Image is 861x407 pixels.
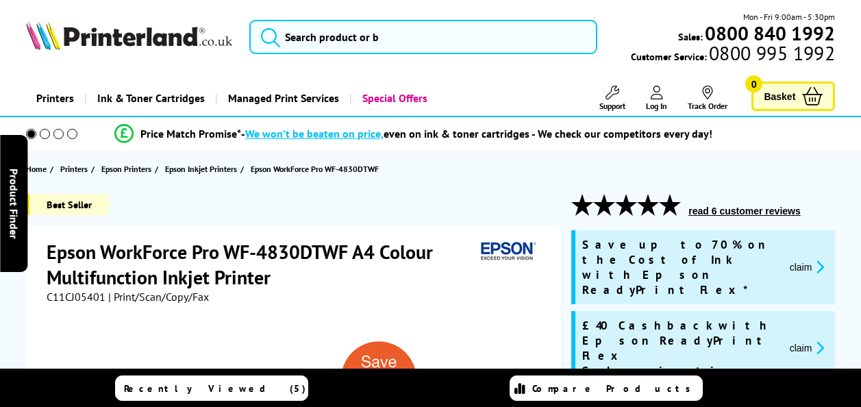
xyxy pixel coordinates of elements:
[599,86,625,111] a: Support
[7,169,21,239] span: Product Finder
[743,10,835,23] span: Mon - Fri 9:00am - 5:30pm
[97,81,205,116] span: Ink & Toner Cartridges
[108,290,209,304] span: | Print/Scan/Copy/Fax
[532,382,698,395] span: Compare Products
[140,127,241,140] span: Price Match Promise*
[349,81,438,116] a: Special Offers
[47,290,105,304] span: C11CJ05401
[215,81,349,116] a: Managed Print Services
[707,47,835,60] span: 0800 995 1992
[26,162,50,176] a: Home
[599,101,625,111] span: Support
[678,30,703,43] span: Sales:
[705,21,835,46] b: 0800 840 1992
[684,205,804,217] button: read 6 customer reviews
[101,162,151,176] span: Epson Printers
[786,340,829,356] button: promo-description
[124,382,306,395] span: Recently Viewed (5)
[582,237,778,297] span: Save up to 70% on the Cost of Ink with Epson ReadyPrint Flex*
[84,81,215,116] a: Ink & Toner Cartridges
[245,127,384,140] span: We won’t be beaten on price,
[241,127,712,140] div: - even on ink & toner cartridges - We check our competitors every day!
[26,21,232,53] a: Printerland Logo
[101,162,155,176] a: Epson Printers
[475,239,538,264] img: Epson
[115,375,308,401] a: Recently Viewed (5)
[165,162,240,176] a: Epson Inkjet Printers
[631,47,835,63] span: Customer Service:
[510,375,703,401] a: Compare Products
[249,20,597,54] input: Search product or b
[26,81,84,116] a: Printers
[47,239,476,290] h1: Epson WorkForce Pro WF-4830DTWF A4 Colour Multifunction Inkjet Printer
[26,194,109,215] span: Best Seller
[582,318,778,378] span: £40 Cashback with Epson ReadyPrint Flex Subscription
[60,162,91,176] a: Printers
[165,162,237,176] span: Epson Inkjet Printers
[26,21,232,50] img: Printerland Logo
[688,86,727,111] a: Track Order
[7,122,821,146] li: modal_Promise
[251,164,379,174] span: Epson WorkForce Pro WF-4830DTWF
[764,87,795,106] span: Basket
[646,101,667,111] span: Log In
[646,86,667,111] a: Log In
[751,82,835,111] a: Basket 0
[60,162,88,176] span: Printers
[786,259,829,275] button: promo-description
[703,27,835,40] a: 0800 840 1992
[26,162,47,176] span: Home
[745,75,762,92] span: 0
